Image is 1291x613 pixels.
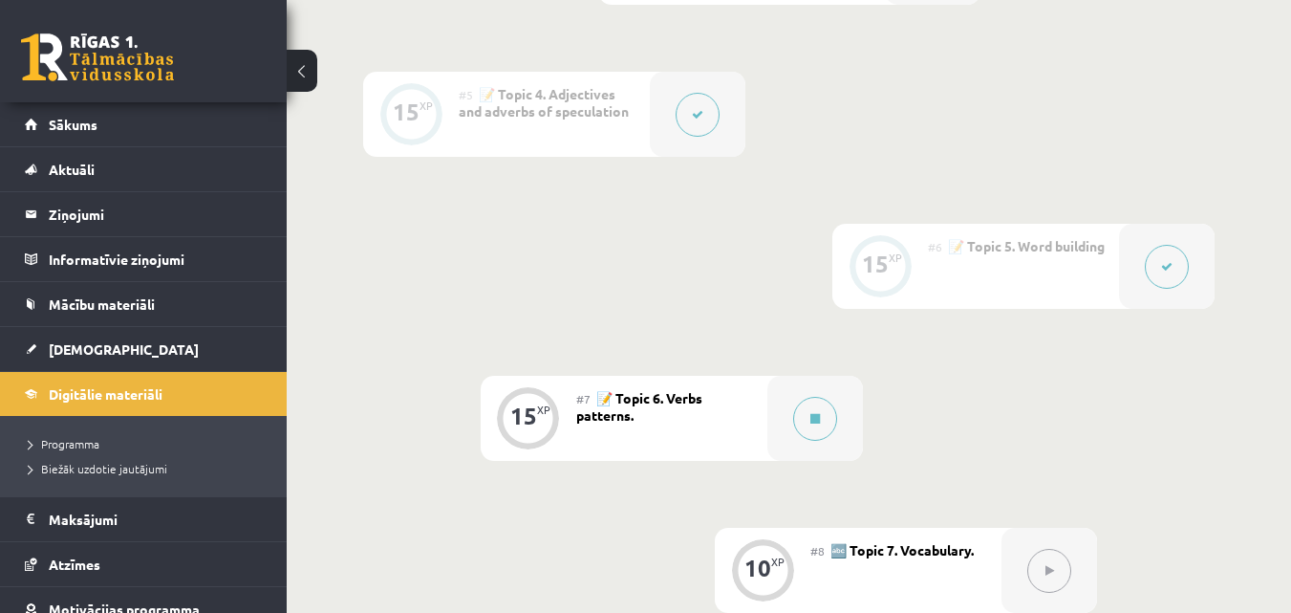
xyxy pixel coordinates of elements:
span: Atzīmes [49,556,100,573]
span: Aktuāli [49,161,95,178]
div: XP [889,252,902,263]
span: #5 [459,87,473,102]
div: 10 [744,559,771,577]
a: [DEMOGRAPHIC_DATA] [25,327,263,371]
a: Informatīvie ziņojumi [25,237,263,281]
span: #8 [810,543,825,558]
div: 15 [393,103,420,120]
div: 15 [862,255,889,273]
a: Digitālie materiāli [25,372,263,416]
span: Programma [29,436,99,451]
span: [DEMOGRAPHIC_DATA] [49,340,199,358]
span: 📝 Topic 6. Verbs patterns. [576,389,702,424]
div: XP [771,557,785,567]
div: XP [420,100,433,111]
span: #6 [928,239,942,254]
legend: Informatīvie ziņojumi [49,237,263,281]
span: #7 [576,391,591,406]
legend: Maksājumi [49,497,263,541]
a: Aktuāli [25,147,263,191]
span: 📝 Topic 4. Adjectives and adverbs of speculation [459,85,629,120]
a: Atzīmes [25,542,263,586]
span: Biežāk uzdotie jautājumi [29,461,167,476]
a: Sākums [25,102,263,146]
a: Rīgas 1. Tālmācības vidusskola [21,33,174,81]
span: 🔤 Topic 7. Vocabulary. [830,541,974,558]
span: Mācību materiāli [49,296,155,313]
span: Digitālie materiāli [49,385,162,403]
span: 📝 Topic 5. Word building [948,237,1105,254]
a: Maksājumi [25,497,263,541]
span: Sākums [49,116,97,133]
div: 15 [510,407,537,425]
a: Biežāk uzdotie jautājumi [29,460,268,477]
div: XP [537,405,550,415]
legend: Ziņojumi [49,192,263,236]
a: Programma [29,435,268,452]
a: Mācību materiāli [25,282,263,326]
a: Ziņojumi [25,192,263,236]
